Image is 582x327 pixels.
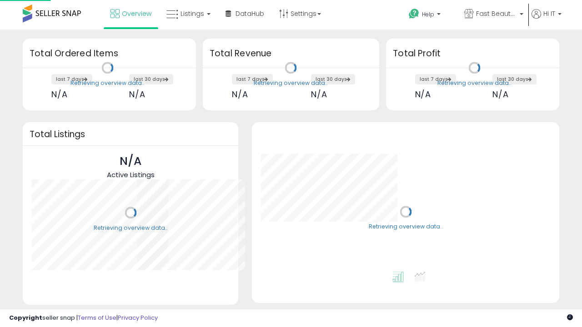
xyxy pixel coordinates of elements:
span: Hi IT [543,9,555,18]
div: seller snap | | [9,314,158,322]
span: Listings [181,9,204,18]
a: Hi IT [532,9,562,30]
strong: Copyright [9,313,42,322]
a: Terms of Use [78,313,116,322]
div: Retrieving overview data.. [437,79,512,87]
span: Help [422,10,434,18]
i: Get Help [408,8,420,20]
div: Retrieving overview data.. [254,79,328,87]
a: Privacy Policy [118,313,158,322]
span: Fast Beauty ([GEOGRAPHIC_DATA]) [476,9,517,18]
div: Retrieving overview data.. [94,224,168,232]
a: Help [401,1,456,30]
div: Retrieving overview data.. [70,79,145,87]
span: Overview [122,9,151,18]
span: DataHub [236,9,264,18]
div: Retrieving overview data.. [369,223,443,231]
